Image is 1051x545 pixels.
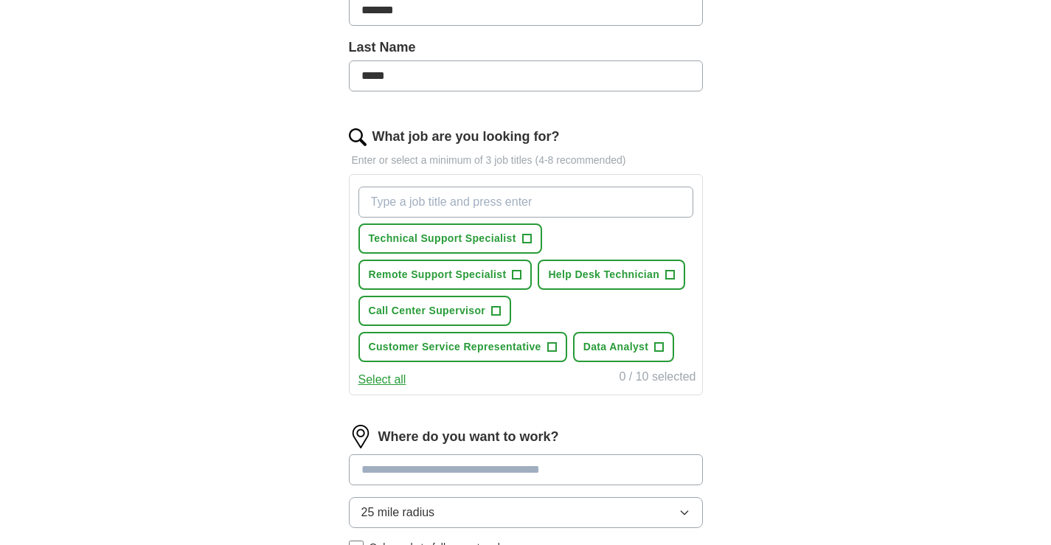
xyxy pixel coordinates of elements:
[358,371,406,389] button: Select all
[349,497,703,528] button: 25 mile radius
[349,128,367,146] img: search.png
[369,267,507,282] span: Remote Support Specialist
[378,427,559,447] label: Where do you want to work?
[548,267,659,282] span: Help Desk Technician
[349,425,372,448] img: location.png
[619,368,696,389] div: 0 / 10 selected
[349,38,703,58] label: Last Name
[358,296,512,326] button: Call Center Supervisor
[573,332,675,362] button: Data Analyst
[538,260,685,290] button: Help Desk Technician
[369,339,541,355] span: Customer Service Representative
[358,223,542,254] button: Technical Support Specialist
[372,127,560,147] label: What job are you looking for?
[361,504,435,521] span: 25 mile radius
[583,339,649,355] span: Data Analyst
[369,231,516,246] span: Technical Support Specialist
[349,153,703,168] p: Enter or select a minimum of 3 job titles (4-8 recommended)
[358,260,533,290] button: Remote Support Specialist
[369,303,486,319] span: Call Center Supervisor
[358,187,693,218] input: Type a job title and press enter
[358,332,567,362] button: Customer Service Representative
